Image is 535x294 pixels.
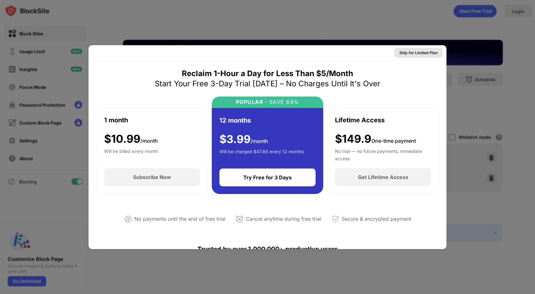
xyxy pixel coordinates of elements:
[335,133,416,146] div: $149.9
[399,50,438,56] div: Skip for Limited Plan
[134,214,225,224] div: No payments until the end of free trial
[243,174,292,181] div: Try Free for 3 Days
[96,234,439,264] div: Trusted by over 1,000,000+ productive users
[335,148,431,161] div: No trial — no future payments, immediate access
[104,148,158,161] div: Will be billed every month
[342,214,411,224] div: Secure & encrypted payment
[236,99,267,105] div: POPULAR ·
[104,133,158,146] div: $ 10.99
[219,133,268,146] div: $ 3.99
[155,79,380,89] div: Start Your Free 3-Day Trial [DATE] – No Charges Until It's Over
[182,68,353,79] div: Reclaim 1-Hour a Day for Less Than $5/Month
[371,138,416,144] span: One-time payment
[140,138,158,144] span: /month
[219,116,251,125] div: 12 months
[332,215,339,223] img: secured-payment
[133,174,171,180] div: Subscribe Now
[124,215,132,223] img: not-paying
[267,99,299,105] div: SAVE 64%
[358,174,408,180] div: Get Lifetime Access
[236,215,243,223] img: cancel-anytime
[104,115,128,125] div: 1 month
[219,148,304,161] div: Will be charged $47.88 every 12 months
[335,115,385,125] div: Lifetime Access
[246,214,321,224] div: Cancel anytime during free trial
[251,138,268,144] span: /month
